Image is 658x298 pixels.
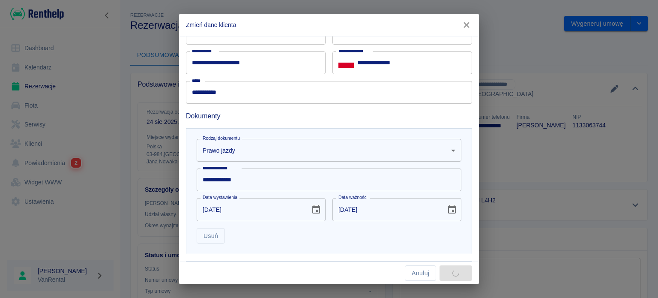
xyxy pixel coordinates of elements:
h6: Dokumenty [186,111,472,121]
input: DD-MM-YYYY [332,198,440,221]
label: Data wystawienia [203,194,237,201]
button: Choose date, selected date is 29 paź 2025 [443,201,461,218]
button: Select country [338,56,354,69]
label: Data ważności [338,194,368,201]
button: Anuluj [405,265,436,281]
input: DD-MM-YYYY [197,198,304,221]
h2: Zmień dane klienta [179,14,479,36]
button: Usuń [197,228,225,244]
label: Rodzaj dokumentu [203,135,240,141]
button: Choose date, selected date is 29 paź 2015 [308,201,325,218]
div: Prawo jazdy [197,139,461,162]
